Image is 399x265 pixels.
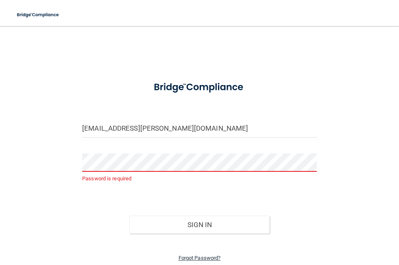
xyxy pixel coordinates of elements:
img: bridge_compliance_login_screen.278c3ca4.svg [12,7,64,23]
input: Email [82,119,317,138]
button: Sign In [129,216,270,234]
a: Forgot Password? [179,255,221,261]
p: Password is required [82,174,317,184]
img: bridge_compliance_login_screen.278c3ca4.svg [144,75,255,100]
